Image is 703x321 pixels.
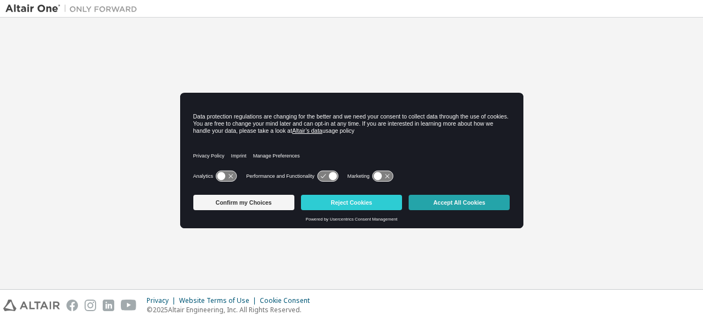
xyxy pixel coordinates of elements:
[260,296,316,305] div: Cookie Consent
[103,300,114,311] img: linkedin.svg
[3,300,60,311] img: altair_logo.svg
[147,296,179,305] div: Privacy
[147,305,316,314] p: © 2025 Altair Engineering, Inc. All Rights Reserved.
[121,300,137,311] img: youtube.svg
[179,296,260,305] div: Website Terms of Use
[5,3,143,14] img: Altair One
[85,300,96,311] img: instagram.svg
[66,300,78,311] img: facebook.svg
